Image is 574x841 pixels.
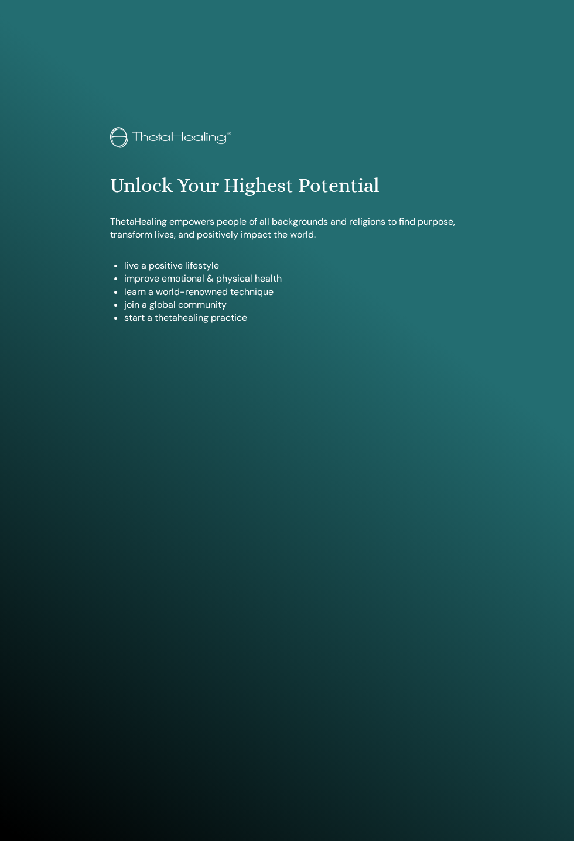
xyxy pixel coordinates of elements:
[124,298,463,311] li: join a global community
[110,215,463,242] p: ThetaHealing empowers people of all backgrounds and religions to find purpose, transform lives, a...
[124,286,463,298] li: learn a world-renowned technique
[124,272,463,285] li: improve emotional & physical health
[124,259,463,272] li: live a positive lifestyle
[110,174,463,198] h1: Unlock Your Highest Potential
[124,311,463,324] li: start a thetahealing practice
